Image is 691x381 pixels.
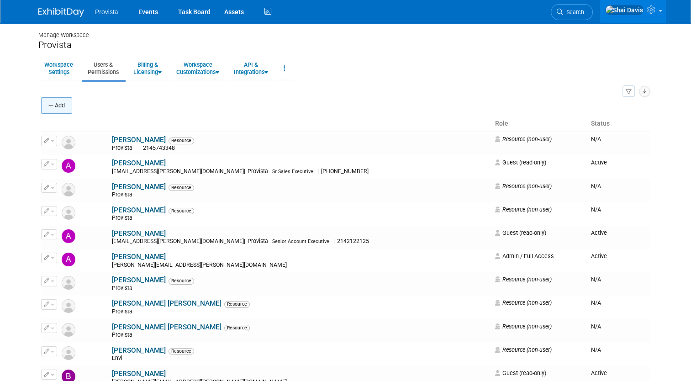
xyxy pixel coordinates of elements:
[495,276,552,283] span: Resource (non-user)
[41,97,72,114] button: Add
[62,323,75,337] img: Resource
[495,299,552,306] span: Resource (non-user)
[112,229,166,238] a: [PERSON_NAME]
[112,206,166,214] a: [PERSON_NAME]
[591,370,607,376] span: Active
[591,206,601,213] span: N/A
[587,116,650,132] th: Status
[495,136,552,143] span: Resource (non-user)
[112,215,135,221] span: Provista
[112,355,125,361] span: Envi
[62,276,75,290] img: Resource
[127,57,168,79] a: Billing &Licensing
[112,262,489,269] div: [PERSON_NAME][EMAIL_ADDRESS][PERSON_NAME][DOMAIN_NAME]
[112,136,166,144] a: [PERSON_NAME]
[112,323,222,331] a: [PERSON_NAME] [PERSON_NAME]
[38,57,79,79] a: WorkspaceSettings
[112,332,135,338] span: Provista
[563,9,584,16] span: Search
[591,276,601,283] span: N/A
[169,208,194,214] span: Resource
[112,168,489,175] div: [EMAIL_ADDRESS][PERSON_NAME][DOMAIN_NAME]
[245,238,271,244] span: Provista
[62,159,75,173] img: Abbey Guman
[245,168,271,175] span: Provista
[62,206,75,220] img: Resource
[169,278,194,284] span: Resource
[82,57,125,79] a: Users &Permissions
[112,308,135,315] span: Provista
[495,346,552,353] span: Resource (non-user)
[112,276,166,284] a: [PERSON_NAME]
[491,116,587,132] th: Role
[335,238,372,244] span: 2142122125
[495,253,554,259] span: Admin / Full Access
[62,346,75,360] img: Resource
[169,185,194,191] span: Resource
[333,238,335,244] span: |
[112,253,166,261] a: [PERSON_NAME]
[112,285,135,291] span: Provista
[38,8,84,17] img: ExhibitDay
[62,136,75,149] img: Resource
[169,348,194,355] span: Resource
[551,4,593,20] a: Search
[244,168,245,175] span: |
[317,168,319,175] span: |
[244,238,245,244] span: |
[112,159,166,167] a: [PERSON_NAME]
[591,183,601,190] span: N/A
[112,238,489,245] div: [EMAIL_ADDRESS][PERSON_NAME][DOMAIN_NAME]
[139,145,141,151] span: |
[170,57,225,79] a: WorkspaceCustomizations
[169,138,194,144] span: Resource
[495,183,552,190] span: Resource (non-user)
[38,39,653,51] div: Provista
[141,145,178,151] span: 2145743348
[591,229,607,236] span: Active
[495,159,546,166] span: Guest (read-only)
[319,168,371,175] span: [PHONE_NUMBER]
[62,253,75,266] img: Amy Naramore
[591,159,607,166] span: Active
[591,136,601,143] span: N/A
[224,325,250,331] span: Resource
[495,370,546,376] span: Guest (read-only)
[495,206,552,213] span: Resource (non-user)
[224,301,250,307] span: Resource
[591,253,607,259] span: Active
[62,299,75,313] img: Resource
[591,346,601,353] span: N/A
[62,183,75,196] img: Resource
[95,8,118,16] span: Provista
[591,323,601,330] span: N/A
[112,370,166,378] a: [PERSON_NAME]
[272,169,313,175] span: Sr Sales Executive
[112,299,222,307] a: [PERSON_NAME] [PERSON_NAME]
[112,145,135,151] span: Provista
[112,191,135,198] span: Provista
[112,183,166,191] a: [PERSON_NAME]
[38,23,653,39] div: Manage Workspace
[591,299,601,306] span: N/A
[272,238,329,244] span: Senior Account Executive
[495,323,552,330] span: Resource (non-user)
[605,5,644,15] img: Shai Davis
[62,229,75,243] img: Amber Barron
[228,57,274,79] a: API &Integrations
[112,346,166,355] a: [PERSON_NAME]
[495,229,546,236] span: Guest (read-only)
